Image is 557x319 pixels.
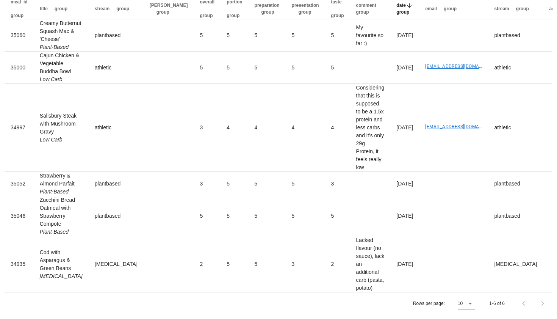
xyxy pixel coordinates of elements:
[516,6,529,11] span: group
[221,196,248,236] td: 5
[5,196,34,236] td: 35046
[286,172,325,196] td: 5
[221,84,248,172] td: 4
[89,52,144,84] td: athletic
[261,9,274,15] span: group
[221,19,248,52] td: 5
[488,236,543,292] td: [MEDICAL_DATA]
[255,3,280,8] span: preparation
[34,84,89,172] td: Salisbury Steak with Mushroom Gravy
[249,84,286,172] td: 4
[249,236,286,292] td: 5
[458,297,475,310] div: 10Rows per page:
[55,6,67,11] span: group
[194,19,221,52] td: 5
[5,84,34,172] td: 34997
[40,229,69,235] i: Plant-Based
[40,44,69,50] i: Plant-Based
[156,9,169,15] span: group
[5,236,34,292] td: 34935
[286,52,325,84] td: 5
[488,19,543,52] td: plantbased
[89,19,144,52] td: plantbased
[11,13,23,18] span: group
[249,172,286,196] td: 5
[425,124,501,129] a: [EMAIL_ADDRESS][DOMAIN_NAME]
[227,13,239,18] span: group
[194,196,221,236] td: 5
[396,3,406,8] span: date
[34,19,89,52] td: Creamy Butternut Squash Mac & 'Cheese'
[194,84,221,172] td: 3
[194,172,221,196] td: 3
[494,6,509,11] span: stream
[34,236,89,292] td: Cod with Asparagus & Green Beans
[356,3,376,8] span: comment
[40,137,63,143] i: Low Carb
[221,236,248,292] td: 5
[413,292,475,314] div: Rows per page:
[221,172,248,196] td: 5
[458,300,463,307] div: 10
[34,172,89,196] td: Strawberry & Almond Parfait
[194,52,221,84] td: 5
[286,84,325,172] td: 4
[390,52,419,84] td: [DATE]
[95,6,110,11] span: stream
[325,236,350,292] td: 2
[249,19,286,52] td: 5
[299,9,311,15] span: group
[116,6,129,11] span: group
[390,19,419,52] td: [DATE]
[425,64,501,69] a: [EMAIL_ADDRESS][DOMAIN_NAME]
[488,52,543,84] td: athletic
[356,9,369,15] span: group
[390,236,419,292] td: [DATE]
[40,76,63,82] i: Low Carb
[350,84,391,172] td: Considering that this is supposed to be a 1.5x protein and less carbs and it’s only 29g Protein, ...
[325,172,350,196] td: 3
[286,196,325,236] td: 5
[5,19,34,52] td: 35060
[40,189,69,195] i: Plant-Based
[249,196,286,236] td: 5
[325,52,350,84] td: 5
[350,19,391,52] td: My favourite so far :)
[390,172,419,196] td: [DATE]
[34,52,89,84] td: Cajun Chicken & Vegetable Buddha Bowl
[194,236,221,292] td: 2
[89,84,144,172] td: athletic
[390,84,419,172] td: [DATE]
[286,236,325,292] td: 3
[390,196,419,236] td: [DATE]
[325,196,350,236] td: 5
[249,52,286,84] td: 5
[150,3,188,8] span: [PERSON_NAME]
[489,300,505,307] div: 1-6 of 6
[396,9,409,15] span: group
[350,236,391,292] td: Lacked flavour (no sauce), lack an additional carb (pasta, potato)
[40,6,48,11] span: title
[325,19,350,52] td: 5
[488,196,543,236] td: plantbased
[286,19,325,52] td: 5
[200,13,213,18] span: group
[488,84,543,172] td: athletic
[5,172,34,196] td: 35052
[89,172,144,196] td: plantbased
[89,196,144,236] td: plantbased
[488,172,543,196] td: plantbased
[5,52,34,84] td: 35000
[325,84,350,172] td: 4
[221,52,248,84] td: 5
[425,6,437,11] span: email
[89,236,144,292] td: [MEDICAL_DATA]
[40,273,83,279] i: [MEDICAL_DATA]
[292,3,319,8] span: presentation
[34,196,89,236] td: Zucchini Bread Oatmeal with Strawberry Compote
[331,13,344,18] span: group
[444,6,457,11] span: group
